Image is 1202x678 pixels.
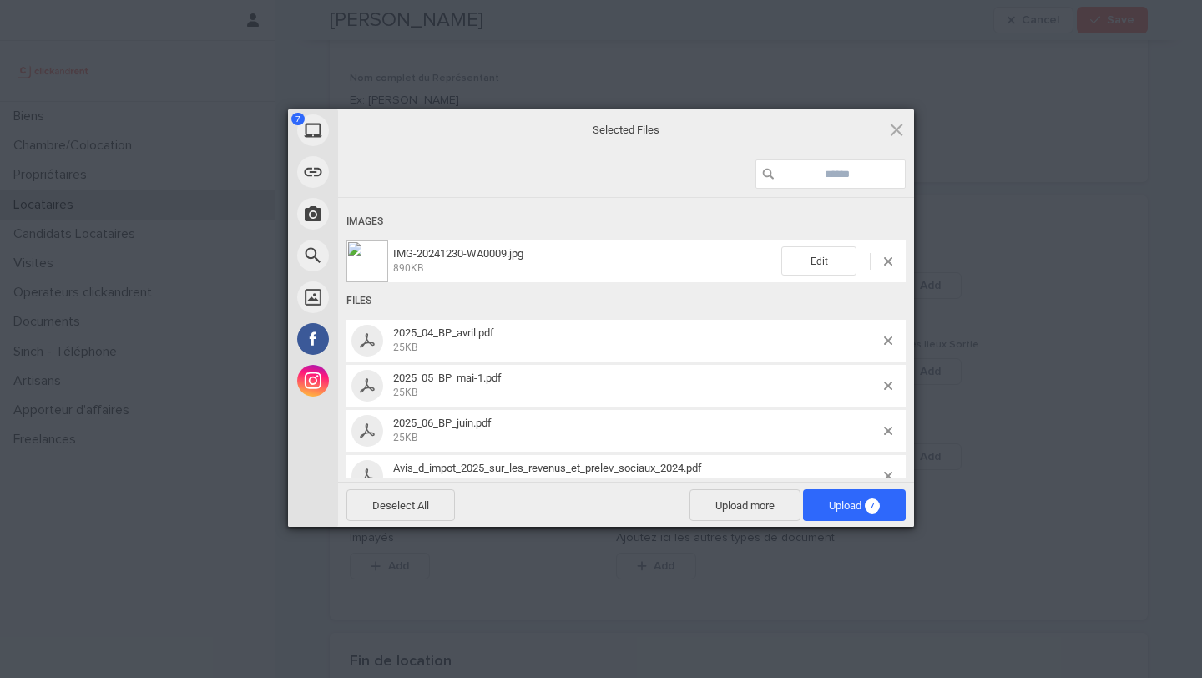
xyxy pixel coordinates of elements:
span: 7 [291,113,305,125]
div: Facebook [288,318,488,360]
span: 2025_04_BP_avril.pdf [393,326,494,339]
span: 2025_06_BP_juin.pdf [393,417,492,429]
div: Take Photo [288,193,488,235]
span: 2025_04_BP_avril.pdf [388,326,884,354]
div: Web Search [288,235,488,276]
span: Avis_d_impot_2025_sur_les_revenus_et_prelev_sociaux_2024.pdf [388,462,884,489]
div: Files [346,286,906,316]
span: Click here or hit ESC to close picker [887,120,906,139]
span: Upload [829,499,880,512]
span: 2025_06_BP_juin.pdf [388,417,884,444]
span: 25KB [393,387,417,398]
span: Avis_d_impot_2025_sur_les_revenus_et_prelev_sociaux_2024.pdf [393,462,702,474]
span: 7 [865,498,880,514]
div: Unsplash [288,276,488,318]
div: Images [346,206,906,237]
span: Edit [781,246,856,276]
span: 890KB [393,262,423,274]
span: Upload more [689,489,800,521]
span: Upload [803,489,906,521]
span: IMG-20241230-WA0009.jpg [393,247,523,260]
div: Link (URL) [288,151,488,193]
span: 25KB [393,342,417,353]
span: Selected Files [459,123,793,138]
span: 164KB [393,477,423,488]
span: 2025_05_BP_mai-1.pdf [388,372,884,399]
div: Instagram [288,360,488,402]
span: IMG-20241230-WA0009.jpg [388,247,781,275]
span: 2025_05_BP_mai-1.pdf [393,372,502,384]
img: a0adca11-6f39-46a3-b331-c28e2e6febe4 [346,240,388,282]
span: 25KB [393,432,417,443]
div: My Device [288,109,488,151]
span: Deselect All [346,489,455,521]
